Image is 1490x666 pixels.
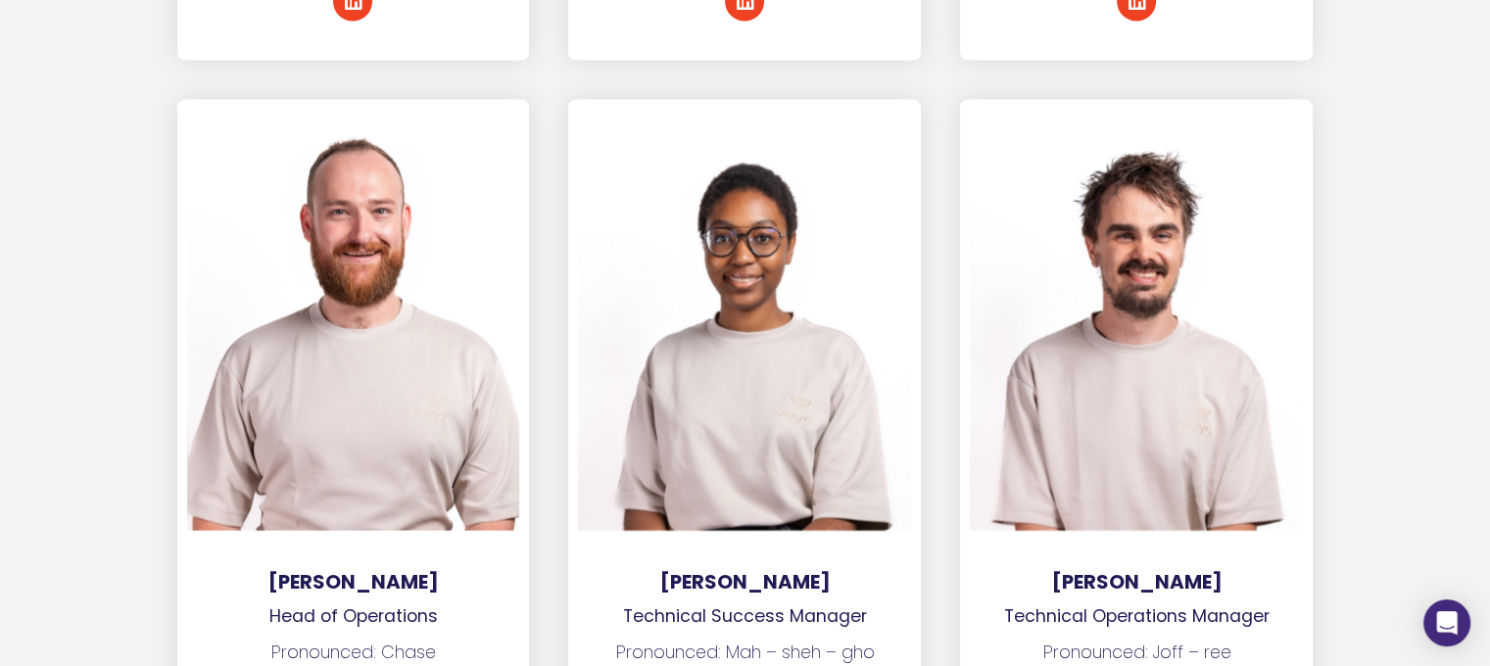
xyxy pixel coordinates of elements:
[177,603,530,629] p: Head of Operations
[1423,599,1470,646] div: Open Intercom Messenger
[960,570,1313,594] h3: [PERSON_NAME]
[568,603,921,629] p: Technical Success Manager
[568,570,921,594] h3: [PERSON_NAME]
[177,570,530,594] h3: [PERSON_NAME]
[960,603,1313,629] p: Technical Operations Manager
